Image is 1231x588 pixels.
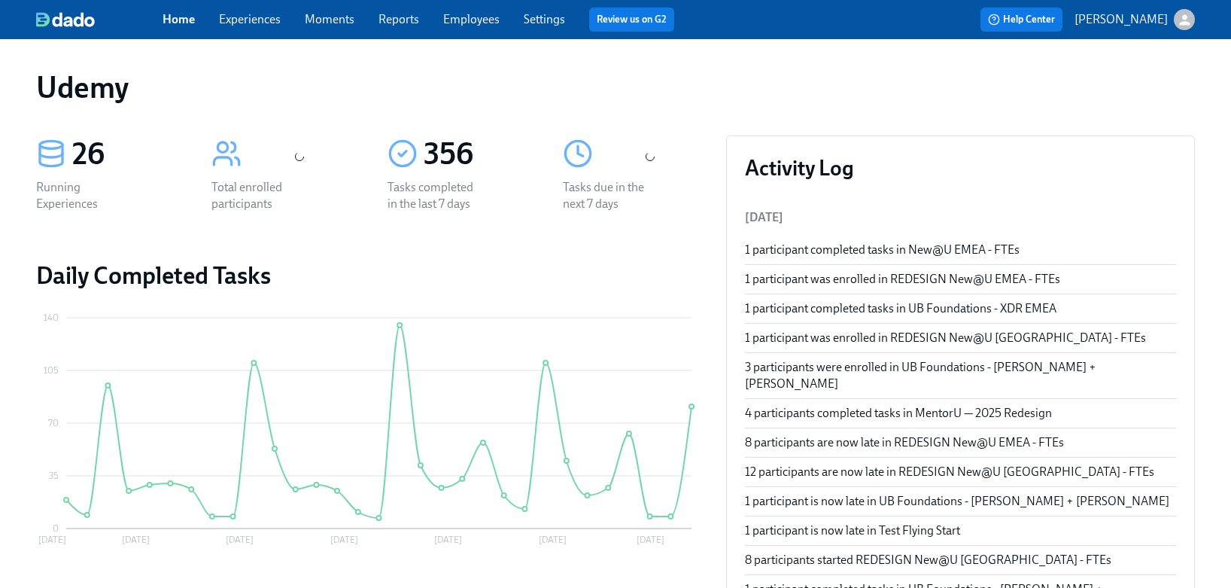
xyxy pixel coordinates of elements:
tspan: [DATE] [637,535,664,545]
div: Running Experiences [36,179,132,212]
tspan: [DATE] [38,535,66,545]
a: Settings [524,12,565,26]
div: 1 participant is now late in UB Foundations - [PERSON_NAME] + [PERSON_NAME] [745,493,1176,510]
h2: Daily Completed Tasks [36,260,702,291]
tspan: 140 [44,312,59,323]
div: 12 participants are now late in REDESIGN New@U [GEOGRAPHIC_DATA] - FTEs [745,464,1176,480]
button: [PERSON_NAME] [1074,9,1195,30]
a: Home [163,12,195,26]
a: Reports [378,12,419,26]
tspan: [DATE] [122,535,150,545]
tspan: 105 [44,365,59,376]
a: Employees [443,12,500,26]
div: Tasks completed in the last 7 days [388,179,484,212]
a: dado [36,12,163,27]
tspan: [DATE] [539,535,567,545]
div: 1 participant is now late in Test Flying Start [745,522,1176,539]
div: 8 participants started REDESIGN New@U [GEOGRAPHIC_DATA] - FTEs [745,552,1176,568]
button: Review us on G2 [589,8,674,32]
img: dado [36,12,95,27]
tspan: [DATE] [434,535,462,545]
div: Total enrolled participants [211,179,308,212]
div: 356 [424,136,527,173]
div: 4 participants completed tasks in MentorU — 2025 Redesign [745,405,1176,422]
div: 1 participant was enrolled in REDESIGN New@U EMEA - FTEs [745,271,1176,288]
button: Help Center [980,8,1062,32]
div: 3 participants were enrolled in UB Foundations - [PERSON_NAME] + [PERSON_NAME] [745,359,1176,392]
div: 1 participant was enrolled in REDESIGN New@U [GEOGRAPHIC_DATA] - FTEs [745,330,1176,346]
tspan: 35 [49,471,59,481]
tspan: 0 [53,523,59,534]
span: [DATE] [745,210,783,224]
div: 8 participants are now late in REDESIGN New@U EMEA - FTEs [745,434,1176,451]
div: Tasks due in the next 7 days [563,179,659,212]
h3: Activity Log [745,154,1176,181]
tspan: [DATE] [330,535,358,545]
a: Review us on G2 [597,12,667,27]
a: Experiences [219,12,281,26]
p: [PERSON_NAME] [1074,11,1168,28]
div: 26 [72,136,175,173]
a: Moments [305,12,354,26]
tspan: [DATE] [226,535,254,545]
div: 1 participant completed tasks in UB Foundations - XDR EMEA [745,300,1176,317]
span: Help Center [988,12,1055,27]
div: 1 participant completed tasks in New@U EMEA - FTEs [745,242,1176,258]
tspan: 70 [48,418,59,428]
h1: Udemy [36,69,129,105]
